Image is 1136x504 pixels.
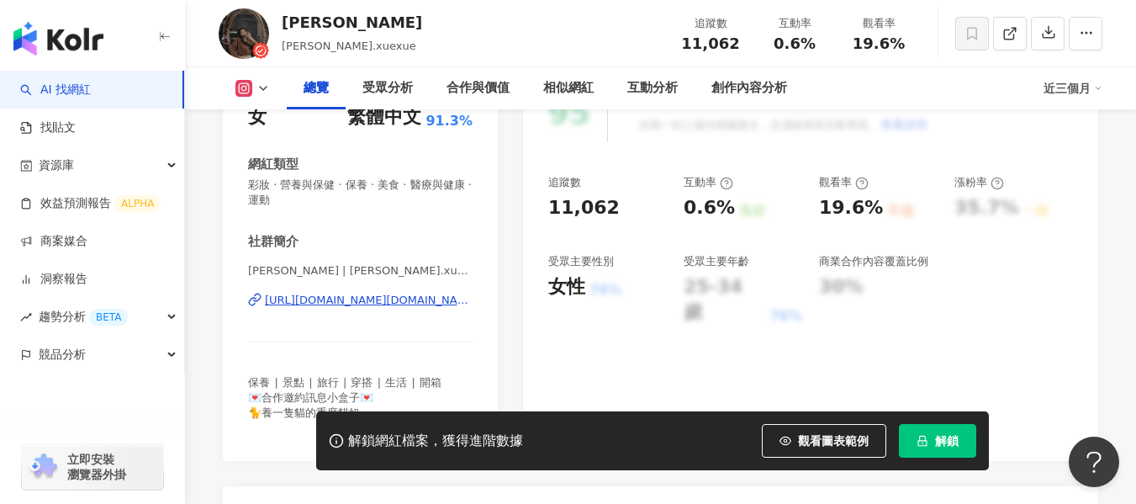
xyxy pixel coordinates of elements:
div: 觀看率 [819,175,869,190]
span: 保養 ∣ 景點 ∣ 旅行 ∣ 穿搭 ∣ 生活 ∣ 開箱 💌合作邀約訊息小盒子💌 🐈養一隻貓的重度貓奴 #僅此本帳ㄧ帳號無其他小號 [248,376,441,435]
div: 受眾主要年齡 [684,254,749,269]
div: 追蹤數 [548,175,581,190]
div: 追蹤數 [679,15,742,32]
span: 資源庫 [39,146,74,184]
span: [PERSON_NAME] | [PERSON_NAME].xuexue [248,263,473,279]
img: KOL Avatar [219,8,269,59]
div: 繁體中文 [347,104,421,130]
a: 找貼文 [20,119,76,136]
a: searchAI 找網紅 [20,82,91,98]
span: 11,062 [681,34,739,52]
div: 0.6% [684,195,735,221]
a: 效益預測報告ALPHA [20,195,161,212]
span: 19.6% [853,35,905,52]
span: 0.6% [774,35,816,52]
div: 社群簡介 [248,233,299,251]
span: 競品分析 [39,336,86,374]
div: 互動率 [684,175,733,190]
div: 創作內容分析 [711,78,787,98]
span: [PERSON_NAME].xuexue [282,40,416,52]
div: BETA [89,309,128,326]
button: 解鎖 [899,424,976,458]
div: 商業合作內容覆蓋比例 [819,254,928,269]
div: 總覽 [304,78,329,98]
a: 洞察報告 [20,271,87,288]
div: 近三個月 [1044,75,1102,102]
div: 解鎖網紅檔案，獲得進階數據 [348,432,523,450]
div: 相似網紅 [543,78,594,98]
div: 合作與價值 [446,78,510,98]
div: 11,062 [548,195,620,221]
div: 受眾主要性別 [548,254,614,269]
div: [PERSON_NAME] [282,12,422,33]
div: 網紅類型 [248,156,299,173]
div: 受眾分析 [362,78,413,98]
div: 互動率 [763,15,827,32]
span: 立即安裝 瀏覽器外掛 [67,452,126,482]
div: 女性 [548,274,585,300]
div: 觀看率 [847,15,911,32]
span: 趨勢分析 [39,298,128,336]
span: 91.3% [425,112,473,130]
div: 漲粉率 [954,175,1004,190]
span: rise [20,311,32,323]
div: 19.6% [819,195,883,221]
a: chrome extension立即安裝 瀏覽器外掛 [22,444,163,490]
div: [URL][DOMAIN_NAME][DOMAIN_NAME] [265,293,473,308]
a: 商案媒合 [20,233,87,250]
span: 彩妝 · 營養與保健 · 保養 · 美食 · 醫療與健康 · 運動 [248,178,473,208]
button: 觀看圖表範例 [762,424,886,458]
a: [URL][DOMAIN_NAME][DOMAIN_NAME] [248,293,473,308]
img: logo [13,22,103,56]
img: chrome extension [27,454,60,480]
span: 觀看圖表範例 [798,434,869,448]
div: 互動分析 [627,78,678,98]
div: 女 [248,104,267,130]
